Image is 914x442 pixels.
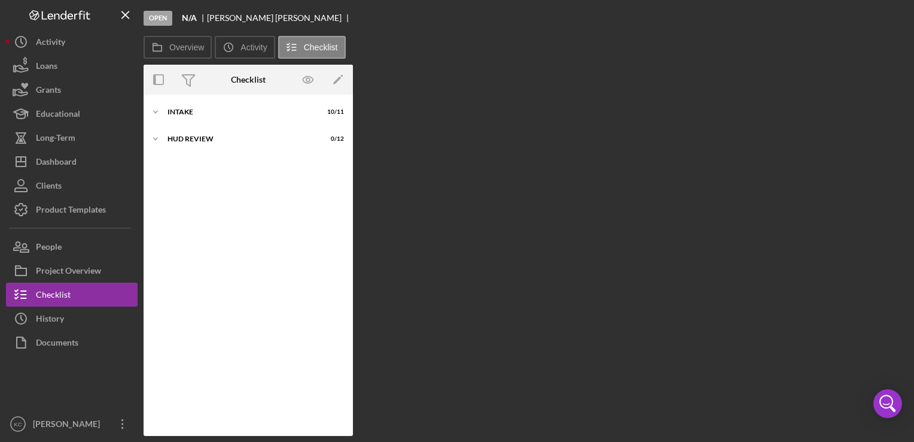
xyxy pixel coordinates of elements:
button: Checklist [278,36,346,59]
button: Overview [144,36,212,59]
div: [PERSON_NAME] [30,412,108,439]
div: Product Templates [36,198,106,225]
div: Educational [36,102,80,129]
div: Checklist [36,283,71,310]
div: Project Overview [36,259,101,286]
label: Activity [240,43,267,52]
div: Loans [36,54,57,81]
button: Grants [6,78,138,102]
button: People [6,235,138,259]
button: Long-Term [6,126,138,150]
div: Documents [36,331,78,358]
div: Dashboard [36,150,77,177]
div: People [36,235,62,262]
button: Checklist [6,283,138,307]
div: 0 / 12 [322,135,344,143]
div: Clients [36,174,62,201]
div: Open [144,11,172,26]
button: Educational [6,102,138,126]
button: History [6,307,138,331]
label: Checklist [304,43,338,52]
button: Clients [6,174,138,198]
button: Loans [6,54,138,78]
div: Grants [36,78,61,105]
button: Dashboard [6,150,138,174]
label: Overview [169,43,204,52]
div: Activity [36,30,65,57]
button: Activity [215,36,275,59]
button: Activity [6,30,138,54]
div: Open Intercom Messenger [873,389,902,418]
button: Project Overview [6,259,138,283]
div: HUD Review [167,135,314,143]
div: Intake [167,108,314,116]
div: Checklist [231,75,266,84]
div: History [36,307,64,334]
div: Long-Term [36,126,75,153]
div: [PERSON_NAME] [PERSON_NAME] [207,13,352,23]
div: 10 / 11 [322,108,344,116]
b: N/A [182,13,197,23]
button: Documents [6,331,138,355]
button: Product Templates [6,198,138,222]
text: KC [14,421,22,428]
button: KC[PERSON_NAME] [6,412,138,436]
